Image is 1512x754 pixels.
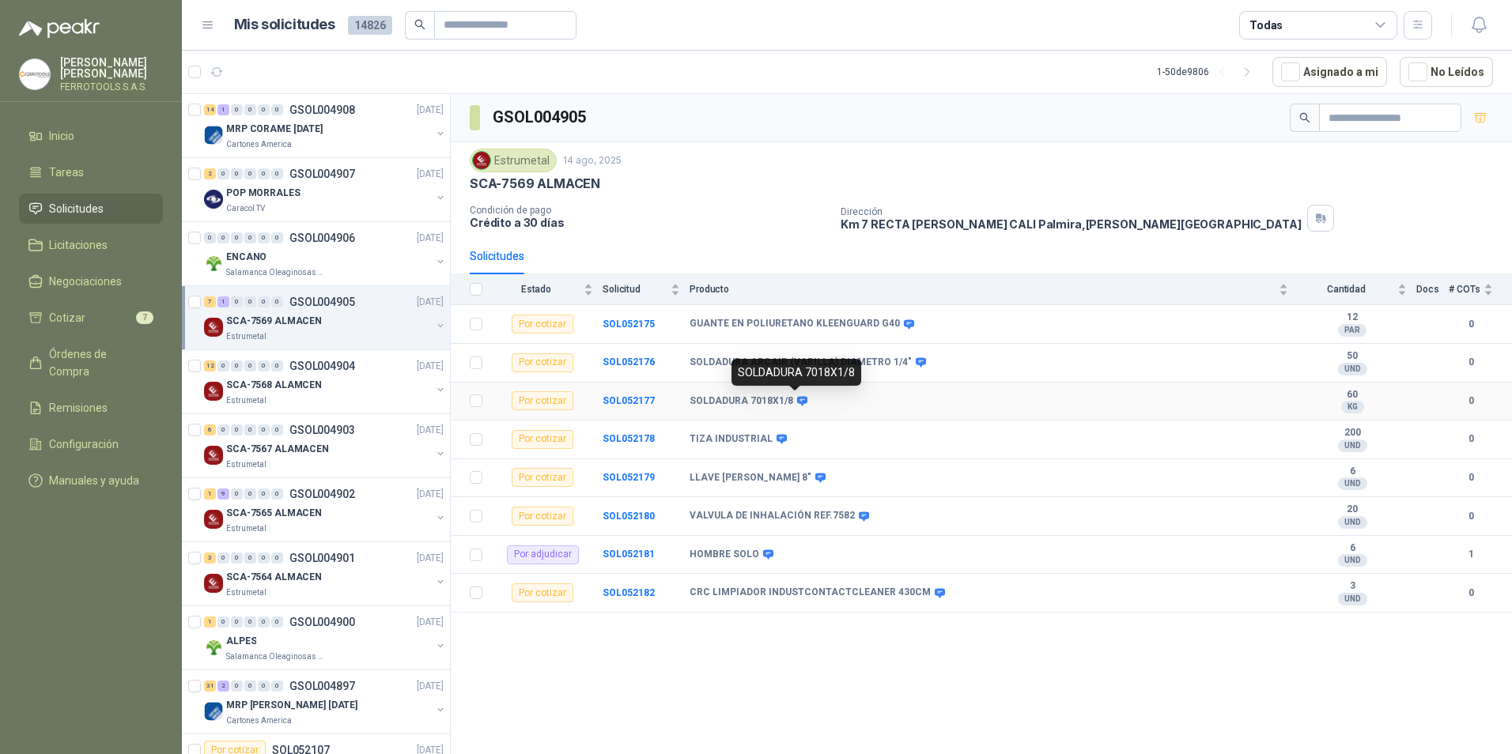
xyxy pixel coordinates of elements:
div: 0 [231,104,243,115]
div: Por adjudicar [507,545,579,564]
div: Por cotizar [512,353,573,372]
p: [DATE] [417,487,444,502]
div: 1 [204,616,216,628]
div: UND [1338,516,1367,529]
p: [DATE] [417,295,444,310]
b: 1 [1449,547,1493,562]
div: 0 [244,616,256,628]
div: 0 [258,616,270,628]
span: 14826 [348,16,392,35]
div: 0 [258,680,270,692]
p: GSOL004905 [289,296,355,307]
a: SOL052177 [603,395,655,406]
b: SOL052175 [603,319,655,330]
a: SOL052178 [603,433,655,444]
p: [DATE] [417,423,444,438]
div: 6 [204,424,216,435]
div: UND [1338,363,1367,375]
span: search [414,19,425,30]
div: 0 [271,104,283,115]
p: [PERSON_NAME] [PERSON_NAME] [60,57,163,79]
b: GUANTE EN POLIURETANO KLEENGUARD G40 [690,318,900,330]
a: 12 0 0 0 0 0 GSOL004904[DATE] Company LogoSCA-7568 ALAMCENEstrumetal [204,356,447,407]
p: GSOL004902 [289,488,355,500]
a: Solicitudes [19,194,163,224]
a: Cotizar7 [19,303,163,333]
span: Órdenes de Compra [49,345,148,380]
div: 0 [244,232,256,243]
div: 12 [204,360,216,371]
div: 3 [204,552,216,564]
div: 0 [271,232,283,243]
div: 1 - 50 de 9806 [1157,59,1260,85]
b: VALVULA DE INHALACIÓN REF.7582 [690,510,855,522]
a: 31 2 0 0 0 0 GSOL004897[DATE] Company LogoMRP [PERSON_NAME] [DATE]Cartones America [204,677,447,727]
span: Manuales y ayuda [49,472,139,489]
b: HOMBRE SOLO [690,549,759,561]
b: 12 [1298,311,1407,324]
div: Por cotizar [512,468,573,487]
th: Solicitud [603,274,690,305]
div: 0 [271,616,283,628]
p: Caracol TV [226,202,265,215]
span: Estado [492,284,580,295]
img: Company Logo [204,574,223,593]
div: PAR [1338,324,1366,337]
img: Company Logo [204,190,223,209]
div: Por cotizar [512,430,573,449]
a: Tareas [19,157,163,187]
div: 0 [258,552,270,564]
b: 20 [1298,503,1407,516]
a: SOL052181 [603,549,655,560]
a: Manuales y ayuda [19,466,163,496]
span: Solicitud [603,284,667,295]
p: SCA-7564 ALMACEN [226,570,322,585]
div: 31 [204,680,216,692]
img: Company Logo [204,382,223,401]
b: SOL052179 [603,472,655,483]
p: 14 ago, 2025 [563,153,622,168]
th: Producto [690,274,1298,305]
div: 0 [244,488,256,500]
div: 0 [231,296,243,307]
a: 3 0 0 0 0 0 GSOL004901[DATE] Company LogoSCA-7564 ALMACENEstrumetal [204,549,447,599]
div: 0 [217,424,229,435]
a: SOL052182 [603,587,655,598]
b: TIZA INDUSTRIAL [690,433,773,446]
div: 0 [231,424,243,435]
a: 2 0 0 0 0 0 GSOL004907[DATE] Company LogoPOP MORRALESCaracol TV [204,164,447,215]
div: 0 [231,616,243,628]
p: Salamanca Oleaginosas SAS [226,650,326,663]
span: # COTs [1449,284,1480,295]
a: Órdenes de Compra [19,339,163,386]
div: 1 [217,104,229,115]
p: [DATE] [417,615,444,630]
b: 60 [1298,389,1407,402]
div: 0 [258,232,270,243]
b: 0 [1449,509,1493,524]
p: SCA-7569 ALMACEN [226,314,322,329]
div: 14 [204,104,216,115]
span: Configuración [49,435,119,453]
b: SOLDADURA 7018X1/8 [690,395,793,408]
div: 0 [271,168,283,179]
b: SOL052176 [603,356,655,368]
div: 1 [204,488,216,500]
a: 14 1 0 0 0 0 GSOL004908[DATE] Company LogoMRP CORAME [DATE]Cartones America [204,100,447,151]
p: Estrumetal [226,522,266,535]
p: MRP [PERSON_NAME] [DATE] [226,698,357,713]
p: GSOL004908 [289,104,355,115]
img: Company Logo [20,59,50,89]
p: GSOL004901 [289,552,355,564]
a: 1 0 0 0 0 0 GSOL004900[DATE] Company LogoALPESSalamanca Oleaginosas SAS [204,613,447,663]
span: Negociaciones [49,273,122,290]
div: 0 [231,360,243,371]
div: Todas [1249,17,1283,34]
div: 9 [217,488,229,500]
img: Company Logo [204,254,223,273]
a: Negociaciones [19,266,163,296]
div: 0 [271,488,283,500]
div: 0 [231,488,243,500]
div: UND [1338,477,1367,490]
